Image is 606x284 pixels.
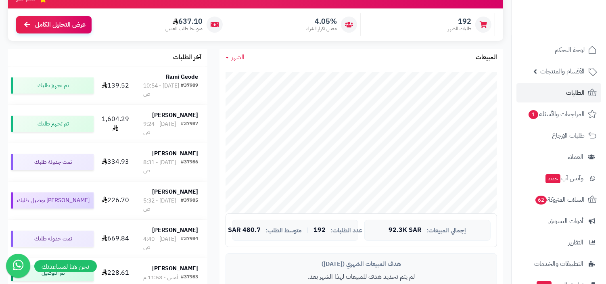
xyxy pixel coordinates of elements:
[173,54,201,61] h3: آخر الطلبات
[181,197,198,213] div: #37985
[143,120,181,136] div: [DATE] - 9:24 ص
[232,260,491,268] div: هدف المبيعات الشهري ([DATE])
[226,53,244,62] a: الشهر
[97,182,134,219] td: 226.70
[231,52,244,62] span: الشهر
[330,227,362,234] span: عدد الطلبات:
[566,87,585,98] span: الطلبات
[165,17,203,26] span: 637.10
[540,66,585,77] span: الأقسام والمنتجات
[516,169,601,188] a: وآتس آبجديد
[313,227,326,234] span: 192
[11,265,94,281] div: تم التوصيل
[152,188,198,196] strong: [PERSON_NAME]
[307,227,309,233] span: |
[516,147,601,167] a: العملاء
[152,149,198,158] strong: [PERSON_NAME]
[528,109,585,120] span: المراجعات والأسئلة
[516,40,601,60] a: لوحة التحكم
[516,83,601,102] a: الطلبات
[11,154,94,170] div: تمت جدولة طلبك
[306,17,337,26] span: 4.05%
[548,215,583,227] span: أدوات التسويق
[35,20,86,29] span: عرض التحليل الكامل
[97,220,134,258] td: 669.84
[555,44,585,56] span: لوحة التحكم
[535,194,585,205] span: السلات المتروكة
[535,195,547,205] span: 62
[97,67,134,104] td: 139.52
[516,190,601,209] a: السلات المتروكة62
[152,226,198,234] strong: [PERSON_NAME]
[516,254,601,274] a: التطبيقات والخدمات
[552,130,585,141] span: طلبات الإرجاع
[11,77,94,94] div: تم تجهيز طلبك
[152,111,198,119] strong: [PERSON_NAME]
[516,233,601,252] a: التقارير
[97,105,134,143] td: 1,604.29
[143,274,178,282] div: أمس - 11:53 م
[516,104,601,124] a: المراجعات والأسئلة1
[181,159,198,175] div: #37986
[11,231,94,247] div: تمت جدولة طلبك
[426,227,466,234] span: إجمالي المبيعات:
[11,116,94,132] div: تم تجهيز طلبك
[448,17,471,26] span: 192
[534,258,583,269] span: التطبيقات والخدمات
[143,159,181,175] div: [DATE] - 8:31 ص
[228,227,261,234] span: 480.7 SAR
[143,235,181,251] div: [DATE] - 4:40 ص
[528,110,539,119] span: 1
[181,235,198,251] div: #37984
[516,126,601,145] a: طلبات الإرجاع
[476,54,497,61] h3: المبيعات
[306,25,337,32] span: معدل تكرار الشراء
[551,9,598,26] img: logo-2.png
[143,197,181,213] div: [DATE] - 5:32 ص
[265,227,302,234] span: متوسط الطلب:
[389,227,422,234] span: 92.3K SAR
[181,274,198,282] div: #37983
[165,25,203,32] span: متوسط طلب العميل
[545,174,560,183] span: جديد
[568,237,583,248] span: التقارير
[181,82,198,98] div: #37989
[152,264,198,273] strong: [PERSON_NAME]
[448,25,471,32] span: طلبات الشهر
[516,211,601,231] a: أدوات التسويق
[16,16,92,33] a: عرض التحليل الكامل
[143,82,181,98] div: [DATE] - 10:54 ص
[545,173,583,184] span: وآتس آب
[11,192,94,209] div: [PERSON_NAME] توصيل طلبك
[97,143,134,181] td: 334.93
[181,120,198,136] div: #37987
[568,151,583,163] span: العملاء
[166,73,198,81] strong: Rami Geode
[232,272,491,282] p: لم يتم تحديد هدف للمبيعات لهذا الشهر بعد.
